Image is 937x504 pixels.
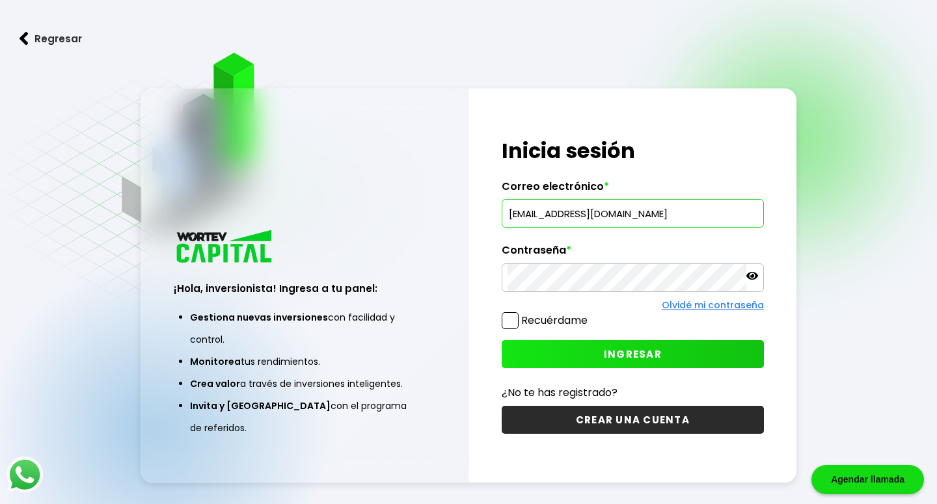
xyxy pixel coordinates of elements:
span: Gestiona nuevas inversiones [190,311,328,324]
input: hola@wortev.capital [508,200,757,227]
h1: Inicia sesión [502,135,763,166]
li: con el programa de referidos. [190,395,419,439]
label: Recuérdame [521,313,588,328]
p: ¿No te has registrado? [502,384,763,401]
button: CREAR UNA CUENTA [502,406,763,434]
label: Correo electrónico [502,180,763,200]
a: ¿No te has registrado?CREAR UNA CUENTA [502,384,763,434]
span: INGRESAR [604,347,662,361]
span: Crea valor [190,377,240,390]
li: tus rendimientos. [190,351,419,373]
span: Monitorea [190,355,241,368]
li: con facilidad y control. [190,306,419,351]
img: logo_wortev_capital [174,228,277,267]
img: flecha izquierda [20,32,29,46]
a: Olvidé mi contraseña [662,298,764,312]
div: Agendar llamada [811,465,924,494]
li: a través de inversiones inteligentes. [190,373,419,395]
img: logos_whatsapp-icon.242b2217.svg [7,457,43,493]
h3: ¡Hola, inversionista! Ingresa a tu panel: [174,281,435,296]
span: Invita y [GEOGRAPHIC_DATA] [190,399,331,412]
button: INGRESAR [502,340,763,368]
label: Contraseña [502,244,763,263]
